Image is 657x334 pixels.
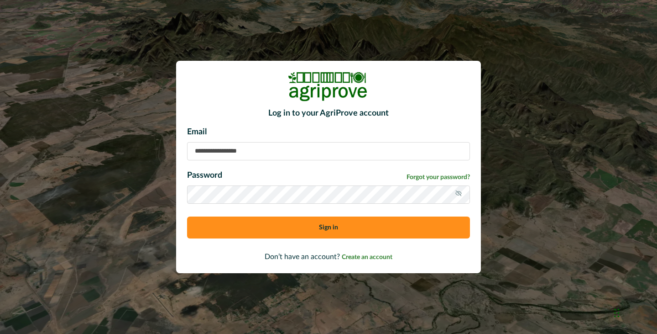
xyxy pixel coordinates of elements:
[187,217,470,239] button: Sign in
[611,290,657,334] iframe: Chat Widget
[614,299,620,327] div: Drag
[407,173,470,182] a: Forgot your password?
[187,109,470,119] h2: Log in to your AgriProve account
[287,72,370,101] img: Logo Image
[342,253,392,260] a: Create an account
[187,251,470,262] p: Don’t have an account?
[187,170,222,182] p: Password
[187,126,470,138] p: Email
[342,254,392,260] span: Create an account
